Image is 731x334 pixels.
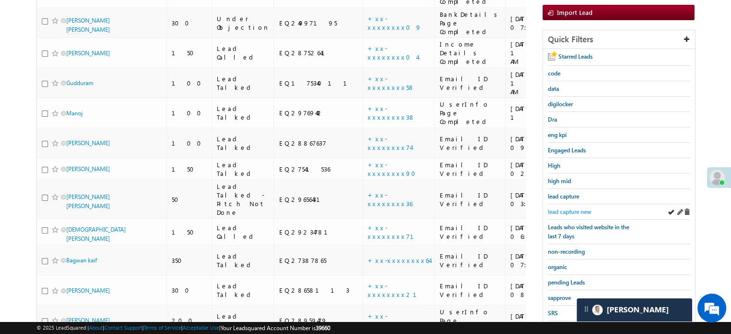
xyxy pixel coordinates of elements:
div: Quick Filters [543,30,695,49]
div: EQ24997195 [279,19,358,27]
a: +xx-xxxxxxxx04 [368,44,417,61]
div: [DATE] 06:22 AM [510,223,570,241]
span: Your Leadsquared Account Number is [221,324,330,332]
div: Email ID Verified [440,74,501,92]
div: [DATE] 09:15 PM [510,135,570,152]
span: digilocker [548,100,573,108]
div: EQ29769442 [279,109,358,117]
div: BankDetails Page Completed [440,10,501,36]
div: Chat with us now [50,50,161,63]
a: [PERSON_NAME] [66,49,110,57]
div: Lead Talked - Pitch Not Done [217,182,270,217]
div: EQ29656431 [279,195,358,204]
div: [DATE] 11:08 AM [510,70,570,96]
div: Lead Talked [217,252,270,269]
div: 100 [172,79,207,87]
a: [PERSON_NAME] [66,139,110,147]
div: Under Objection [217,14,270,32]
div: Lead Called [217,312,270,329]
div: UserInfo Page Completed [440,308,501,334]
span: SRS [548,309,558,317]
div: [DATE] 08:25 AM [510,282,570,299]
a: Terms of Service [144,324,181,331]
a: About [89,324,103,331]
a: +xx-xxxxxxxx36 [368,191,412,208]
div: Lead Talked [217,74,270,92]
div: 150 [172,228,207,236]
span: pending Leads [548,279,585,286]
div: Lead Talked [217,104,270,122]
div: Email ID Verified [440,282,501,299]
a: Gudduram [66,79,93,87]
div: Income Details Completed [440,40,501,66]
a: +xx-xxxxxxxx71 [368,223,425,240]
div: EQ28658113 [279,286,358,295]
a: [PERSON_NAME] [PERSON_NAME] [66,17,110,33]
div: EQ27387865 [279,256,358,265]
div: EQ28752641 [279,49,358,57]
span: High [548,162,560,169]
div: 100 [172,109,207,117]
div: Lead Talked [217,135,270,152]
div: [DATE] 03:13 PM [510,191,570,208]
div: EQ17534011 [279,79,358,87]
a: +xx-xxxxxxxx58 [368,74,415,91]
div: 350 [172,256,207,265]
span: Starred Leads [558,53,593,60]
span: Engaged Leads [548,147,586,154]
div: UserInfo Page Completed [440,100,501,126]
img: d_60004797649_company_0_60004797649 [16,50,40,63]
span: Dra [548,116,557,123]
span: organic [548,263,567,271]
a: +xx-xxxxxxxx21 [368,282,428,298]
div: [DATE] 12:03 AM [510,104,570,122]
span: sapprove [548,294,571,301]
div: Lead Talked [217,161,270,178]
div: [DATE] 07:23 PM [510,14,570,32]
div: 150 [172,49,207,57]
div: Lead Talked [217,282,270,299]
a: +xx-xxxxxxxx70 [368,312,420,329]
div: EQ27541536 [279,165,358,173]
a: [DEMOGRAPHIC_DATA][PERSON_NAME] [66,226,126,242]
span: Import Lead [557,8,593,16]
div: Email ID Verified [440,252,501,269]
div: Lead Called [217,223,270,241]
a: [PERSON_NAME] [PERSON_NAME] [66,193,110,210]
span: 39660 [316,324,330,332]
a: Acceptable Use [183,324,219,331]
a: +xx-xxxxxxxx74 [368,135,411,151]
span: lead capture new [548,208,591,215]
div: Email ID Verified [440,191,501,208]
div: [DATE] 07:55 AM [510,312,570,329]
a: +xx-xxxxxxxx09 [368,14,421,31]
span: eng kpi [548,131,567,138]
textarea: Type your message and hit 'Enter' [12,89,175,253]
em: Start Chat [131,261,174,274]
div: Email ID Verified [440,161,501,178]
a: Manoj [66,110,83,117]
a: Bagwan kaif [66,257,97,264]
img: carter-drag [582,305,590,313]
div: [DATE] 07:36 PM [510,252,570,269]
span: high mid [548,177,571,185]
div: 300 [172,286,207,295]
div: 50 [172,195,207,204]
div: [DATE] 02:58 PM [510,161,570,178]
img: Carter [592,305,603,315]
a: [PERSON_NAME] [66,165,110,173]
div: carter-dragCarter[PERSON_NAME] [576,298,693,322]
div: 300 [172,19,207,27]
span: non-recording [548,248,585,255]
div: Minimize live chat window [158,5,181,28]
div: [DATE] 11:51 AM [510,40,570,66]
span: Leads who visited website in the last 7 days [548,223,629,240]
div: Email ID Verified [440,223,501,241]
div: Email ID Verified [440,135,501,152]
span: code [548,70,560,77]
div: 100 [172,139,207,148]
div: EQ28959479 [279,316,358,325]
div: EQ29234781 [279,228,358,236]
a: Contact Support [104,324,142,331]
span: Carter [607,305,669,314]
